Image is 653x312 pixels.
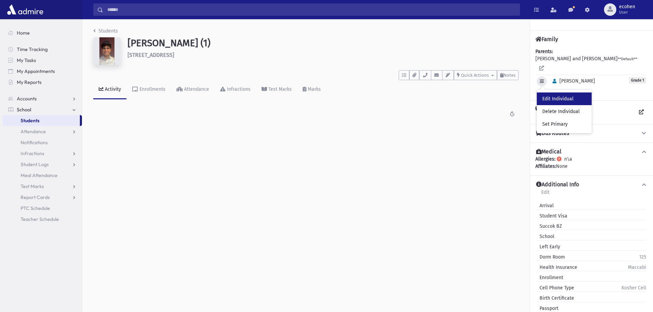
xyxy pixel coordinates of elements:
[619,10,635,15] span: User
[93,37,121,65] img: w==
[126,80,171,99] a: Enrollments
[3,66,82,77] a: My Appointments
[537,92,592,105] a: Edit Individual
[535,163,556,169] b: Affiliates:
[549,78,595,84] span: [PERSON_NAME]
[21,150,44,157] span: Infractions
[3,77,82,88] a: My Reports
[3,93,82,104] a: Accounts
[128,52,519,58] h6: [STREET_ADDRESS]
[535,48,648,95] div: [PERSON_NAME] and [PERSON_NAME]
[17,46,48,52] span: Time Tracking
[306,86,321,92] div: Marks
[3,148,82,159] a: Infractions
[3,104,82,115] a: School
[537,223,562,230] span: Succok BZ
[537,305,558,312] span: Passport
[21,216,59,222] span: Teacher Schedule
[104,86,121,92] div: Activity
[3,159,82,170] a: Student Logs
[17,68,55,74] span: My Appointments
[536,130,569,137] h4: Bus Routes
[535,155,648,170] div: n\a
[17,96,37,102] span: Accounts
[3,27,82,38] a: Home
[535,130,648,137] button: Bus Routes
[454,70,497,80] button: Quick Actions
[461,73,489,78] span: Quick Actions
[535,163,648,170] div: None
[535,181,648,188] button: Additional Info
[537,105,592,118] a: Delete Individual
[537,243,560,250] span: Left Early
[537,118,592,130] a: Set Primary
[3,203,82,214] a: PTC Schedule
[535,106,573,118] h4: Associations
[536,181,579,188] h4: Additional Info
[3,214,82,225] a: Teacher Schedule
[93,80,126,99] a: Activity
[541,188,550,201] a: Edit
[3,192,82,203] a: Report Cards
[537,274,563,281] span: Enrollment
[628,264,646,271] span: Maccabi
[21,183,44,189] span: Test Marks
[537,202,554,209] span: Arrival
[21,194,50,200] span: Report Cards
[171,80,215,99] a: Attendance
[21,139,48,146] span: Notifications
[297,80,326,99] a: Marks
[93,28,118,34] a: Students
[21,205,50,211] span: PTC Schedule
[226,86,251,92] div: Infractions
[537,253,565,261] span: Dorm Room
[619,4,635,10] span: ecohen
[21,172,58,178] span: Meal Attendance
[3,181,82,192] a: Test Marks
[537,233,554,240] span: School
[215,80,256,99] a: Infractions
[3,170,82,181] a: Meal Attendance
[535,148,648,155] button: Medical
[256,80,297,99] a: Test Marks
[17,57,36,63] span: My Tasks
[3,55,82,66] a: My Tasks
[128,37,519,49] h1: [PERSON_NAME] (1)
[183,86,209,92] div: Attendance
[17,79,41,85] span: My Reports
[537,264,577,271] span: Health Insurance
[535,36,558,42] h4: Family
[635,106,648,118] a: View all Associations
[537,212,567,220] span: Student Visa
[621,284,646,291] span: Kosher Cell
[17,30,30,36] span: Home
[497,70,519,80] button: Notes
[537,295,574,302] span: Birth Certificate
[103,3,520,16] input: Search
[93,27,118,37] nav: breadcrumb
[21,117,39,124] span: Students
[138,86,166,92] div: Enrollments
[535,156,555,162] b: Allergies:
[5,3,45,16] img: AdmirePro
[504,73,516,78] span: Notes
[535,49,553,54] b: Parents:
[267,86,292,92] div: Test Marks
[21,128,46,135] span: Attendance
[21,161,49,167] span: Student Logs
[3,115,80,126] a: Students
[537,284,574,291] span: Cell Phone Type
[17,107,31,113] span: School
[639,253,646,261] span: 125
[629,77,646,84] span: Grade 1
[3,44,82,55] a: Time Tracking
[536,148,561,155] h4: Medical
[3,137,82,148] a: Notifications
[3,126,82,137] a: Attendance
